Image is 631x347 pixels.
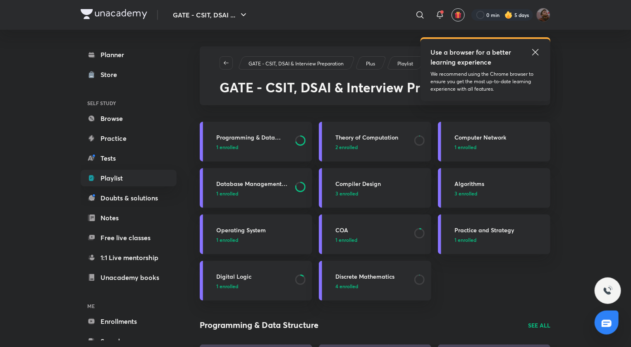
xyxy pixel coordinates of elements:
a: GATE - CSIT, DSAI & Interview Preparation [247,60,345,67]
img: avatar [454,11,462,19]
h3: Discrete Mathematics [335,272,409,281]
h3: Algorithms [454,179,545,188]
h6: SELF STUDY [81,96,177,110]
a: Browse [81,110,177,127]
h5: Use a browser for a better learning experience [430,47,513,67]
span: 2 enrolled [335,143,358,151]
a: Doubts & solutions [81,190,177,206]
a: Compiler Design3 enrolled [319,168,431,208]
span: 3 enrolled [454,190,477,197]
h3: Computer Network [454,133,545,142]
span: 4 enrolled [335,282,358,290]
span: 1 enrolled [216,236,238,243]
button: GATE - CSIT, DSAI ... [168,7,253,23]
h3: COA [335,226,409,234]
a: 1:1 Live mentorship [81,249,177,266]
button: avatar [452,8,465,22]
a: Algorithms3 enrolled [438,168,550,208]
a: Digital Logic1 enrolled [200,261,312,301]
a: Playlist [81,170,177,186]
a: Company Logo [81,9,147,21]
span: 1 enrolled [335,236,357,243]
div: Store [100,70,122,80]
a: Free live classes [81,229,177,246]
span: 1 enrolled [454,143,476,151]
h3: Compiler Design [335,179,426,188]
a: Computer Network1 enrolled [438,122,550,161]
span: 1 enrolled [216,143,238,151]
h6: ME [81,299,177,313]
a: Enrollments [81,313,177,330]
span: 1 enrolled [216,190,238,197]
a: Unacademy books [81,269,177,286]
h3: Theory of Computation [335,133,409,142]
a: SEE ALL [528,321,550,330]
p: Playlist [397,60,413,67]
a: COA1 enrolled [319,214,431,254]
a: Discrete Mathematics4 enrolled [319,261,431,301]
h3: Programming & Data Structure [216,133,290,142]
h3: Database Management System [216,179,290,188]
a: Theory of Computation2 enrolled [319,122,431,161]
span: 1 enrolled [454,236,476,243]
img: ttu [603,286,613,296]
img: streak [504,11,513,19]
a: Store [81,66,177,83]
p: Plus [366,60,375,67]
span: GATE - CSIT, DSAI & Interview Preparation CS & IT [220,78,529,96]
p: We recommend using the Chrome browser to ensure you get the most up-to-date learning experience w... [430,70,540,93]
img: Suryansh Singh [536,8,550,22]
h2: Programming & Data Structure [200,319,318,331]
span: 3 enrolled [335,190,358,197]
a: Database Management System1 enrolled [200,168,312,208]
h3: Practice and Strategy [454,226,545,234]
a: Operating System1 enrolled [200,214,312,254]
a: Programming & Data Structure1 enrolled [200,122,312,161]
a: Practice and Strategy1 enrolled [438,214,550,254]
a: Tests [81,150,177,166]
h3: Digital Logic [216,272,290,281]
span: 1 enrolled [216,282,238,290]
a: Planner [81,46,177,63]
h3: Operating System [216,226,307,234]
a: Plus [365,60,377,67]
img: Company Logo [81,9,147,19]
a: Practice [81,130,177,147]
p: GATE - CSIT, DSAI & Interview Preparation [249,60,344,67]
a: Notes [81,210,177,226]
a: Playlist [396,60,415,67]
